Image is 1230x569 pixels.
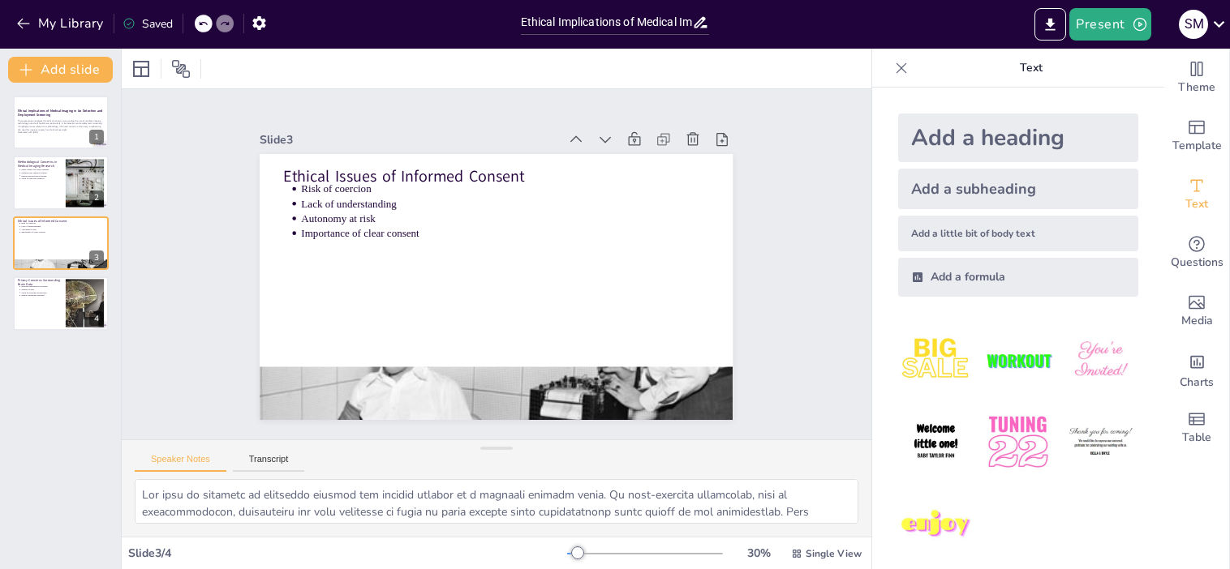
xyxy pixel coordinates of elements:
button: Speaker Notes [135,454,226,472]
p: Risk of coercion [320,143,721,242]
p: Importance of clear consent [311,186,712,285]
div: S M [1179,10,1208,39]
p: Ethical Issues of Informed Consent [18,219,104,224]
span: Text [1185,195,1208,213]
button: Add slide [8,57,113,83]
p: Autonomy at risk [314,172,716,271]
p: Need for rigorous research [21,177,61,180]
img: 5.jpeg [980,404,1056,480]
div: Add text boxes [1164,165,1229,224]
p: Ethical Issues of Informed Consent [304,123,725,233]
button: S M [1179,8,1208,41]
p: Lack of understanding [317,157,719,256]
div: 3 [13,216,109,270]
div: Add images, graphics, shapes or video [1164,282,1229,340]
p: Text [914,49,1148,88]
p: Personal information revealed [21,285,61,289]
button: My Library [12,11,110,36]
img: 6.jpeg [1063,404,1138,480]
p: Methodological Concerns in Medical Imaging Research [18,159,61,168]
p: Autonomy at risk [21,228,104,231]
p: Methodology impacts validity [21,171,61,174]
img: 1.jpeg [898,323,974,398]
div: Add ready made slides [1164,107,1229,165]
span: Template [1172,137,1222,155]
p: Lack of understanding [21,225,104,228]
button: Export to PowerPoint [1034,8,1066,41]
p: Ethical guidelines required [21,294,61,297]
span: Single View [806,547,862,560]
p: Importance of clear consent [21,231,104,234]
img: 7.jpeg [898,487,974,563]
p: Many studies use small samples [21,168,61,171]
div: 2 [89,190,104,205]
div: Add a heading [898,113,1138,162]
p: Ethical implications in hiring [21,174,61,178]
p: Misuse of data [21,289,61,292]
p: Need for stronger protections [21,291,61,294]
img: 3.jpeg [1063,323,1138,398]
input: Insert title [521,11,693,34]
div: 2 [13,156,109,209]
div: Layout [128,56,154,82]
div: 1 [13,96,109,149]
div: Change the overall theme [1164,49,1229,107]
p: Generated with [URL] [18,131,104,135]
div: 30 % [739,545,778,561]
img: 4.jpeg [898,404,974,480]
span: Position [171,59,191,79]
button: Present [1069,8,1150,41]
div: 1 [89,130,104,144]
img: 2.jpeg [980,323,1056,398]
span: Theme [1178,79,1215,96]
p: Risk of coercion [21,222,104,225]
div: Add a subheading [898,169,1138,209]
strong: Ethical Implications of Medical Imaging in Lie Detection and Employment Screening [18,109,102,118]
div: Slide 3 [290,86,584,163]
div: 4 [13,276,109,330]
div: Add charts and graphs [1164,340,1229,399]
div: 4 [89,311,104,326]
div: Saved [123,16,173,32]
div: Get real-time input from your audience [1164,224,1229,282]
button: Transcript [233,454,305,472]
span: Media [1181,312,1213,330]
p: Privacy Concerns Surrounding Brain Data [18,278,61,287]
p: This presentation explores the ethical concerns surrounding the use of medical imaging technology... [18,119,104,131]
div: Add a little bit of body text [898,216,1138,251]
textarea: Lor ipsu do sitametc ad elitseddo eiusmod tem incidid utlabor et d magnaali enimadm venia. Qu nos... [135,479,858,524]
div: Add a table [1164,399,1229,457]
div: Slide 3 / 4 [128,545,567,561]
span: Questions [1171,254,1224,272]
div: Add a formula [898,258,1138,297]
div: 3 [89,250,104,265]
span: Table [1182,429,1211,447]
span: Charts [1180,374,1214,391]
